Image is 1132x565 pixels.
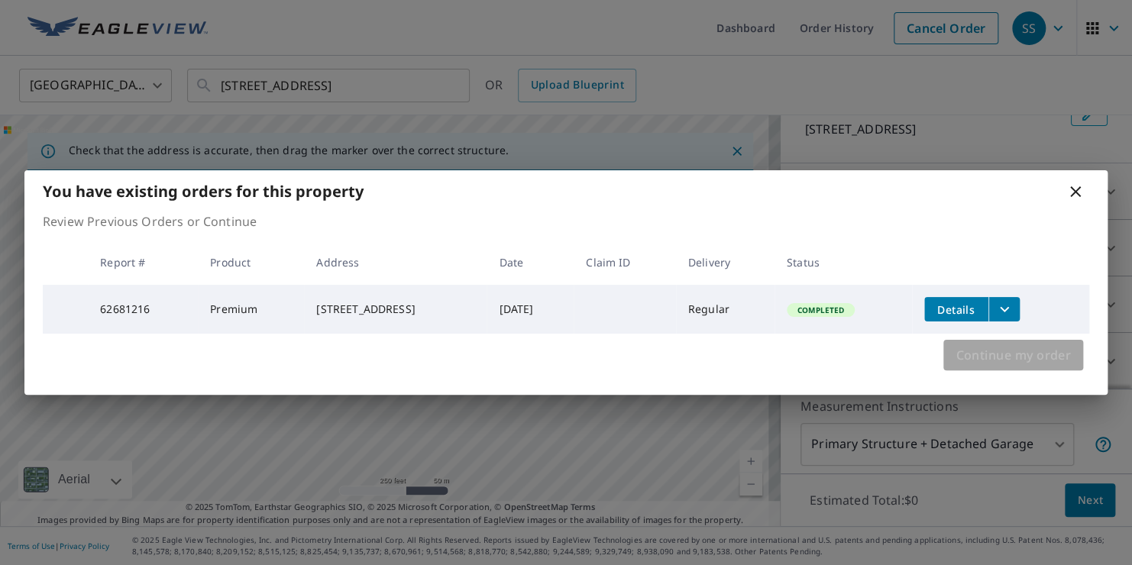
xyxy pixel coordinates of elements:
[788,305,853,315] span: Completed
[933,302,979,317] span: Details
[198,240,304,285] th: Product
[487,285,574,334] td: [DATE]
[88,285,198,334] td: 62681216
[43,212,1089,231] p: Review Previous Orders or Continue
[988,297,1020,321] button: filesDropdownBtn-62681216
[487,240,574,285] th: Date
[574,240,676,285] th: Claim ID
[43,181,364,202] b: You have existing orders for this property
[316,302,474,317] div: [STREET_ADDRESS]
[88,240,198,285] th: Report #
[676,285,775,334] td: Regular
[304,240,487,285] th: Address
[198,285,304,334] td: Premium
[956,344,1071,366] span: Continue my order
[676,240,775,285] th: Delivery
[943,340,1083,370] button: Continue my order
[775,240,912,285] th: Status
[924,297,988,321] button: detailsBtn-62681216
